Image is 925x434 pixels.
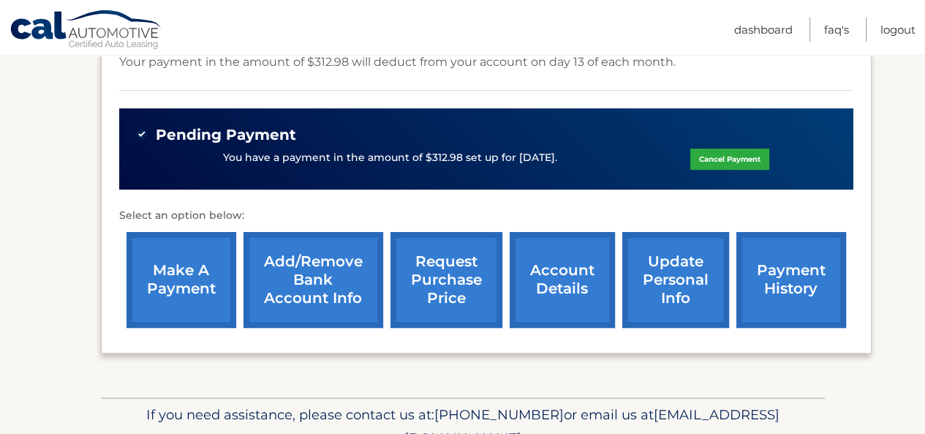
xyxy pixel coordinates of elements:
[223,150,557,166] p: You have a payment in the amount of $312.98 set up for [DATE].
[736,232,846,328] a: payment history
[622,232,729,328] a: update personal info
[434,406,564,423] span: [PHONE_NUMBER]
[10,10,163,52] a: Cal Automotive
[156,126,296,144] span: Pending Payment
[510,232,615,328] a: account details
[824,18,849,42] a: FAQ's
[690,149,769,170] a: Cancel Payment
[119,52,676,72] p: Your payment in the amount of $312.98 will deduct from your account on day 13 of each month.
[734,18,793,42] a: Dashboard
[127,232,236,328] a: make a payment
[390,232,502,328] a: request purchase price
[880,18,915,42] a: Logout
[243,232,383,328] a: Add/Remove bank account info
[119,207,853,225] p: Select an option below:
[137,129,147,139] img: check-green.svg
